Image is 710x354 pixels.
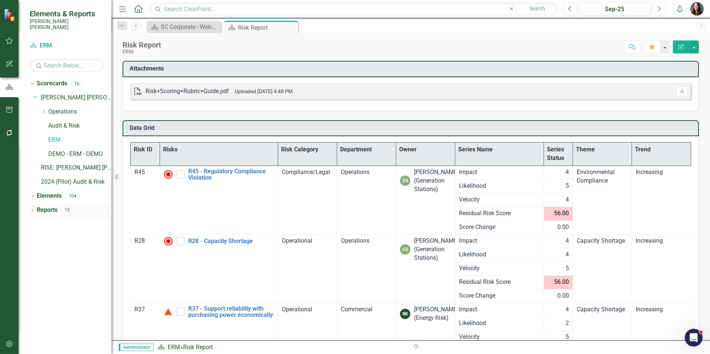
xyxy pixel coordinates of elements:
div: Sep-25 [582,5,648,14]
td: Double-Click to Edit [632,234,691,303]
span: 4 [566,250,569,259]
div: 104 [65,193,80,199]
td: Double-Click to Edit [455,303,544,317]
td: Double-Click to Edit [455,165,544,179]
div: Risk Report [123,41,161,49]
div: 10 [71,81,83,87]
span: Velocity [459,264,540,273]
h3: Data Grid [130,125,694,131]
span: Commercial [341,306,372,313]
td: Double-Click to Edit [544,248,573,262]
button: Search [519,4,556,14]
span: R45 [134,168,145,176]
input: Search ClearPoint... [150,3,558,16]
td: Double-Click to Edit [573,165,632,234]
td: Double-Click to Edit [544,262,573,275]
button: Tami Griswold [690,2,704,16]
span: 4 [566,305,569,314]
span: Operational [282,237,312,244]
td: Double-Click to Edit [455,234,544,248]
img: High Alert [164,170,173,179]
span: Residual Risk Score [459,278,540,286]
a: R28 - Capacity Shortage [188,238,274,245]
a: Scorecards [37,79,67,88]
span: Environmental Compliance [577,168,615,184]
div: ERM [123,49,161,55]
a: R37 - Support reliability with purchasing power economically [188,305,274,318]
div: Risk Report [238,23,296,32]
div: CS [400,244,410,255]
td: Double-Click to Edit [544,193,573,207]
div: [PERSON_NAME] (Energy Risk) [414,305,459,322]
span: Administrator [119,344,154,351]
img: ClearPoint Strategy [4,9,17,22]
span: 5 [566,182,569,190]
div: Risk+Scoring+Rubric+Guide.pdf [146,87,229,96]
span: Search [529,6,545,12]
span: R37 [134,306,145,313]
span: 0.00 [557,223,569,232]
span: Impact [459,168,540,177]
a: ERM [168,344,180,351]
a: DEMO - ERM - DEMO [48,150,111,158]
td: Double-Click to Edit [337,165,396,234]
span: 5 [566,264,569,273]
div: CS [400,176,410,186]
td: Double-Click to Edit [396,234,455,303]
td: Double-Click to Edit [544,317,573,330]
td: Double-Click to Edit [544,303,573,317]
span: 5 [566,333,569,341]
td: Double-Click to Edit [455,193,544,207]
span: Increasing [636,237,663,244]
span: Capacity Shortage [577,237,625,244]
img: High Alert [164,237,173,246]
span: 56.00 [554,278,569,286]
td: Double-Click to Edit [544,179,573,193]
a: ERM [30,42,104,50]
span: Compliance/Legal [282,168,330,176]
span: 4 [566,196,569,204]
a: Operations [48,108,111,116]
div: [PERSON_NAME] (Generation Stations) [414,168,459,194]
small: Uploaded [DATE] 4:48 PM [235,88,293,94]
span: Operations [341,237,369,244]
img: Alert [164,307,173,316]
span: Impact [459,237,540,245]
span: 4 [566,168,569,177]
div: » [157,343,405,352]
td: Double-Click to Edit Right Click for Context Menu [160,234,278,303]
input: Search Below... [30,59,104,72]
div: RK [400,309,410,319]
td: Double-Click to Edit [544,165,573,179]
td: Double-Click to Edit [455,179,544,193]
div: SC Corporate - Welcome to ClearPoint [161,22,219,32]
span: Score Change [459,292,540,300]
a: RISE: [PERSON_NAME] [PERSON_NAME] Recognizing Innovation, Safety and Excellence [41,164,111,172]
td: Double-Click to Edit Right Click for Context Menu [160,165,278,234]
td: Double-Click to Edit [632,165,691,234]
td: Double-Click to Edit [131,234,160,303]
td: Double-Click to Edit [278,165,337,234]
span: Increasing [636,306,663,313]
a: SC Corporate - Welcome to ClearPoint [149,22,219,32]
span: Likelihood [459,250,540,259]
td: Double-Click to Edit [455,248,544,262]
td: Double-Click to Edit [544,330,573,344]
span: Elements & Reports [30,9,104,18]
div: [PERSON_NAME] (Generation Stations) [414,237,459,262]
span: Increasing [636,168,663,176]
h3: Attachments [130,65,694,72]
span: 2 [566,319,569,328]
a: 2024 (Pilot) Audit & Risk [41,178,111,186]
span: 4 [566,237,569,245]
button: Sep-25 [579,2,650,16]
small: [PERSON_NAME] [PERSON_NAME] [30,18,104,30]
span: 0.00 [557,292,569,300]
span: Operational [282,306,312,313]
a: Reports [37,206,58,214]
span: Operations [341,168,369,176]
span: R28 [134,237,145,244]
a: [PERSON_NAME] [PERSON_NAME] CORPORATE Balanced Scorecard [41,94,111,102]
td: Double-Click to Edit [573,234,632,303]
td: Double-Click to Edit [455,262,544,275]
